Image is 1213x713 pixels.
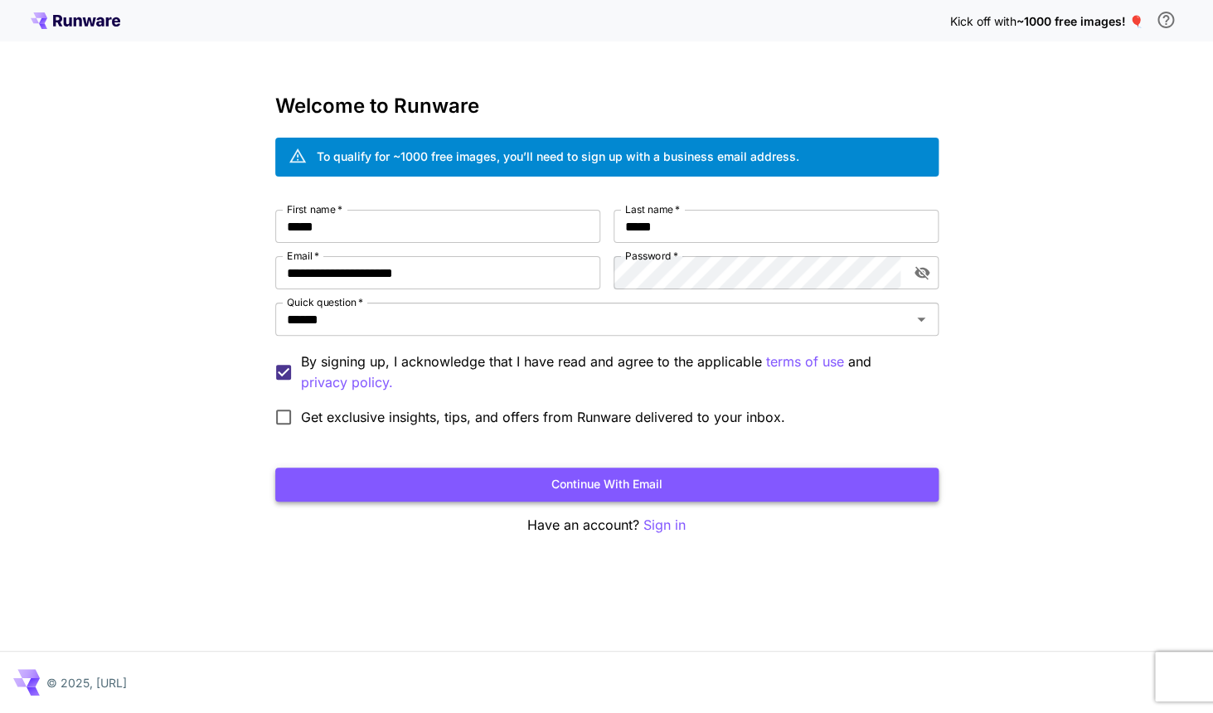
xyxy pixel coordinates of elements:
p: Have an account? [275,515,939,536]
span: ~1000 free images! 🎈 [1016,14,1143,28]
label: First name [287,202,342,216]
h3: Welcome to Runware [275,95,939,118]
button: Sign in [643,515,686,536]
label: Password [625,249,678,263]
p: By signing up, I acknowledge that I have read and agree to the applicable and [301,352,925,393]
span: Kick off with [949,14,1016,28]
button: By signing up, I acknowledge that I have read and agree to the applicable terms of use and [301,372,393,393]
button: By signing up, I acknowledge that I have read and agree to the applicable and privacy policy. [766,352,844,372]
button: Continue with email [275,468,939,502]
div: To qualify for ~1000 free images, you’ll need to sign up with a business email address. [317,148,799,165]
p: © 2025, [URL] [46,674,127,691]
button: toggle password visibility [907,258,937,288]
label: Email [287,249,319,263]
button: Open [910,308,933,331]
p: privacy policy. [301,372,393,393]
button: In order to qualify for free credit, you need to sign up with a business email address and click ... [1149,3,1182,36]
label: Quick question [287,295,363,309]
label: Last name [625,202,680,216]
span: Get exclusive insights, tips, and offers from Runware delivered to your inbox. [301,407,785,427]
p: terms of use [766,352,844,372]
